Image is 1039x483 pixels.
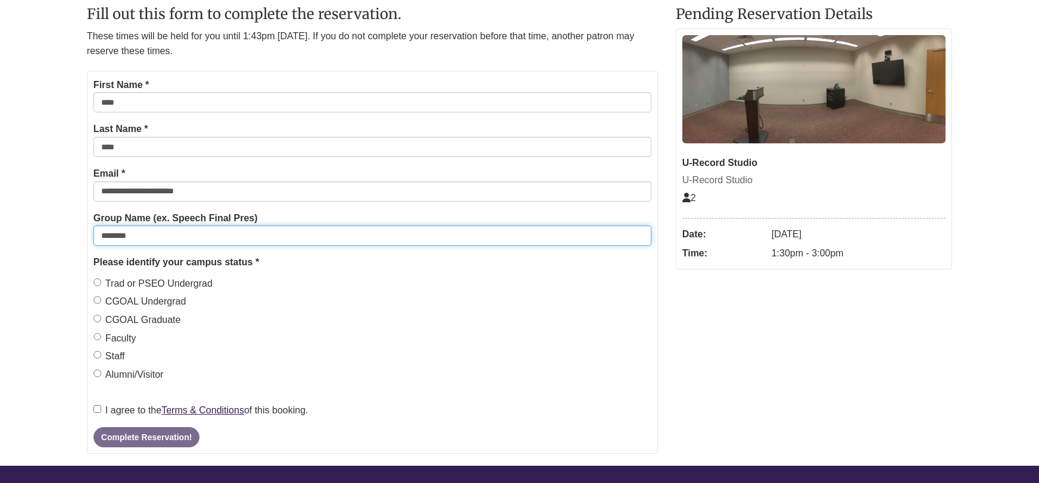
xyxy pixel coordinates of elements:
[682,172,946,188] div: U-Record Studio
[676,7,952,22] h2: Pending Reservation Details
[682,35,946,143] img: U-Record Studio
[772,225,946,244] dd: [DATE]
[93,296,101,304] input: CGOAL Undergrad
[93,294,186,309] label: CGOAL Undergrad
[93,121,148,137] label: Last Name *
[93,255,651,270] legend: Please identify your campus status *
[93,211,258,226] label: Group Name (ex. Speech Final Pres)
[93,403,308,418] label: I agree to the of this booking.
[161,405,244,415] a: Terms & Conditions
[93,312,181,328] label: CGOAL Graduate
[93,333,101,341] input: Faculty
[93,349,125,364] label: Staff
[93,315,101,322] input: CGOAL Graduate
[93,77,149,93] label: First Name *
[93,427,199,447] button: Complete Reservation!
[93,166,125,181] label: Email *
[93,331,136,346] label: Faculty
[682,225,766,244] dt: Date:
[682,193,696,203] span: The capacity of this space
[93,276,213,291] label: Trad or PSEO Undergrad
[87,29,658,59] p: These times will be held for you until 1:43pm [DATE]. If you do not complete your reservation bef...
[682,244,766,263] dt: Time:
[87,7,658,22] h2: Fill out this form to complete the reservation.
[93,405,101,413] input: I agree to theTerms & Conditionsof this booking.
[93,351,101,359] input: Staff
[93,367,164,382] label: Alumni/Visitor
[93,369,101,377] input: Alumni/Visitor
[682,155,946,171] div: U-Record Studio
[772,244,946,263] dd: 1:30pm - 3:00pm
[93,278,101,286] input: Trad or PSEO Undergrad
